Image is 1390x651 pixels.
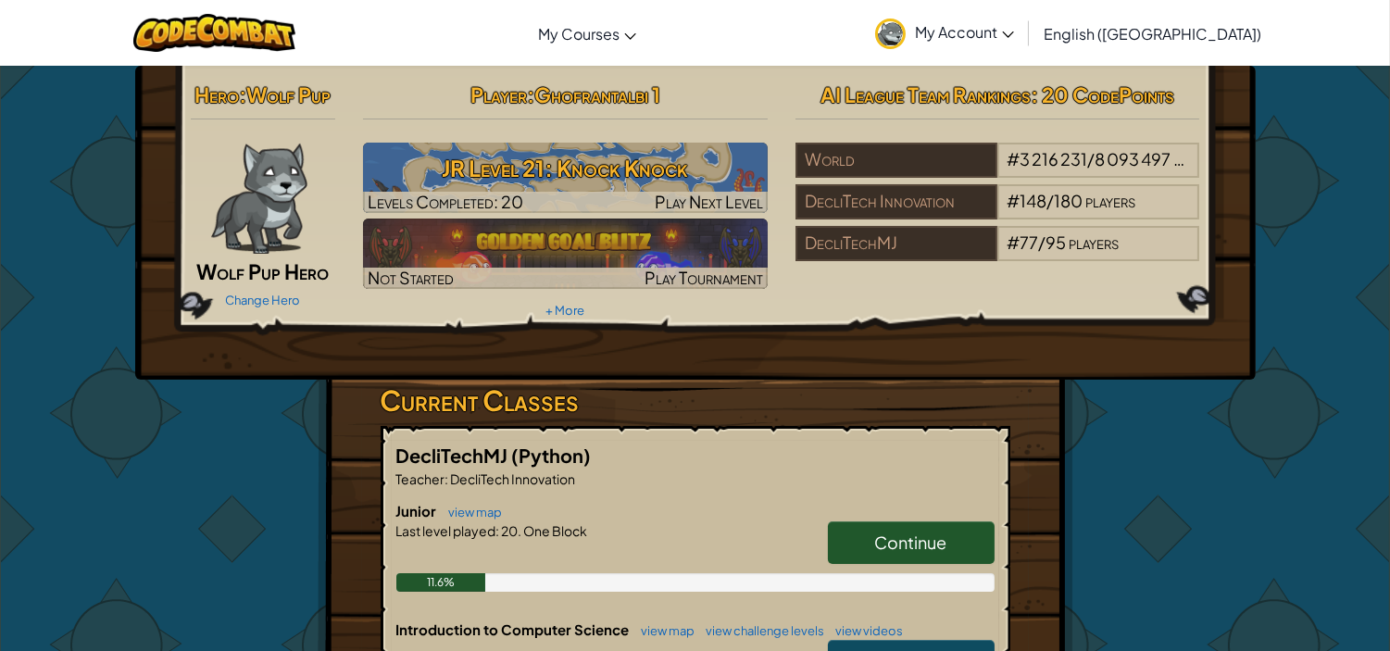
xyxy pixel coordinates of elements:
span: Not Started [368,267,454,288]
span: (Python) [512,444,592,467]
span: : [527,81,534,107]
span: Last level played [396,522,496,539]
a: view map [440,505,503,520]
span: 8 093 497 [1095,148,1171,169]
div: 11.6% [396,573,486,592]
a: World#3 216 231/8 093 497players [795,160,1200,182]
img: avatar [875,19,906,49]
span: : [496,522,500,539]
span: Teacher [396,470,445,487]
span: / [1038,232,1046,253]
h3: JR Level 21: Knock Knock [363,147,768,189]
span: 148 [1020,190,1046,211]
img: CodeCombat logo [133,14,295,52]
span: One Block [522,522,588,539]
span: / [1087,148,1095,169]
span: AI League Team Rankings [820,81,1031,107]
a: + More [545,303,584,318]
a: view challenge levels [697,623,825,638]
a: My Courses [529,8,645,58]
a: My Account [866,4,1023,62]
span: DecliTechMJ [396,444,512,467]
a: DecliTechMJ#77/95players [795,244,1200,265]
a: Not StartedPlay Tournament [363,219,768,289]
span: Ghofrantalbi 1 [534,81,660,107]
span: Wolf Pup [246,81,331,107]
img: JR Level 21: Knock Knock [363,143,768,213]
span: 20. [500,522,522,539]
span: 77 [1020,232,1038,253]
div: DecliTechMJ [795,226,997,261]
span: # [1007,148,1020,169]
span: Continue [875,532,947,553]
span: Player [470,81,527,107]
span: Hero [194,81,239,107]
a: view map [632,623,695,638]
span: players [1085,190,1135,211]
span: : [239,81,246,107]
a: Play Next Level [363,143,768,213]
span: English ([GEOGRAPHIC_DATA]) [1044,24,1261,44]
span: DecliTech Innovation [449,470,576,487]
span: My Courses [538,24,620,44]
span: # [1007,190,1020,211]
h3: Current Classes [381,380,1010,421]
span: 95 [1046,232,1066,253]
span: 3 216 231 [1020,148,1087,169]
img: wolf-pup-paper-doll.png [211,143,307,254]
span: / [1046,190,1054,211]
span: My Account [915,22,1014,42]
a: English ([GEOGRAPHIC_DATA]) [1034,8,1271,58]
a: Change Hero [225,293,300,307]
span: : [445,470,449,487]
span: 180 [1054,190,1083,211]
img: Golden Goal [363,219,768,289]
span: : 20 CodePoints [1031,81,1174,107]
span: Introduction to Computer Science [396,620,632,638]
span: # [1007,232,1020,253]
span: Play Tournament [645,267,763,288]
span: Junior [396,502,440,520]
span: players [1069,232,1119,253]
span: Play Next Level [655,191,763,212]
span: Wolf Pup Hero [196,258,329,284]
span: Levels Completed: 20 [368,191,523,212]
div: World [795,143,997,178]
a: view videos [827,623,904,638]
a: DecliTech Innovation#148/180players [795,202,1200,223]
div: DecliTech Innovation [795,184,997,219]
